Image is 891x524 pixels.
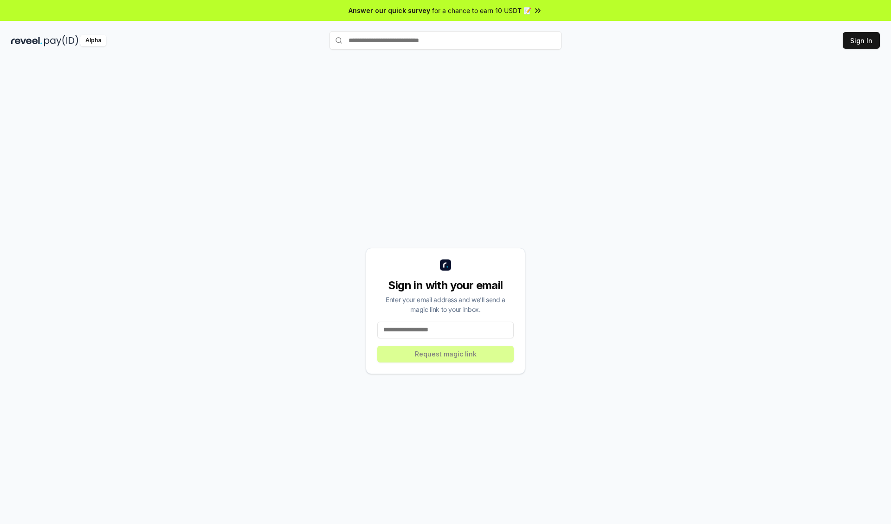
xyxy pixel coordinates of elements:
button: Sign In [843,32,880,49]
span: Answer our quick survey [349,6,430,15]
div: Alpha [80,35,106,46]
img: reveel_dark [11,35,42,46]
div: Sign in with your email [377,278,514,293]
div: Enter your email address and we’ll send a magic link to your inbox. [377,295,514,314]
img: pay_id [44,35,78,46]
span: for a chance to earn 10 USDT 📝 [432,6,531,15]
img: logo_small [440,259,451,271]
